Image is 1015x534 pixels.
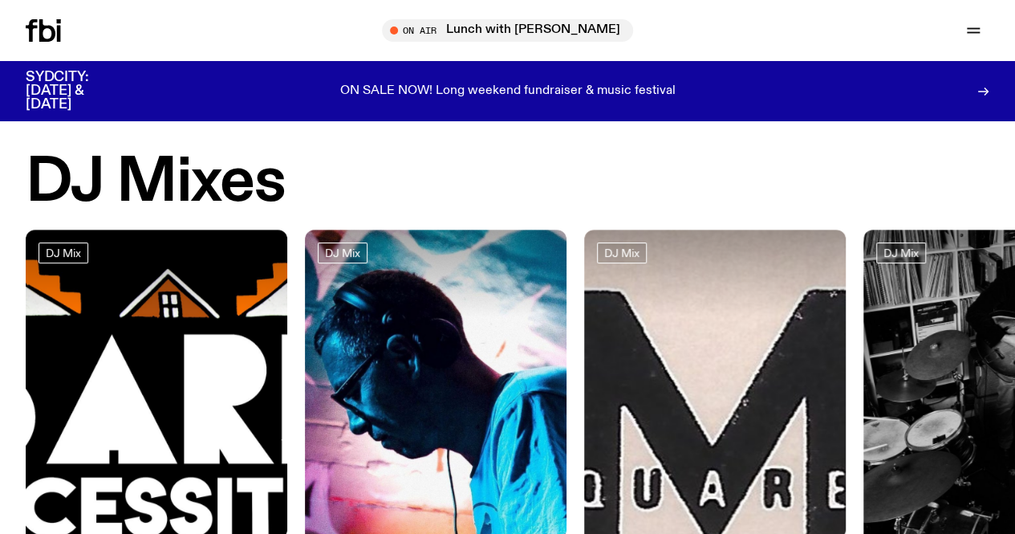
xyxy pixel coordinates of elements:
span: DJ Mix [325,247,360,259]
button: On AirLunch with [PERSON_NAME] [382,19,633,42]
span: DJ Mix [604,247,639,259]
a: DJ Mix [597,243,647,263]
a: DJ Mix [876,243,926,263]
span: DJ Mix [883,247,919,259]
a: DJ Mix [39,243,88,263]
a: DJ Mix [318,243,367,263]
span: DJ Mix [46,247,81,259]
h3: SYDCITY: [DATE] & [DATE] [26,71,128,112]
p: ON SALE NOW! Long weekend fundraiser & music festival [340,84,676,99]
h2: DJ Mixes [26,153,285,214]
